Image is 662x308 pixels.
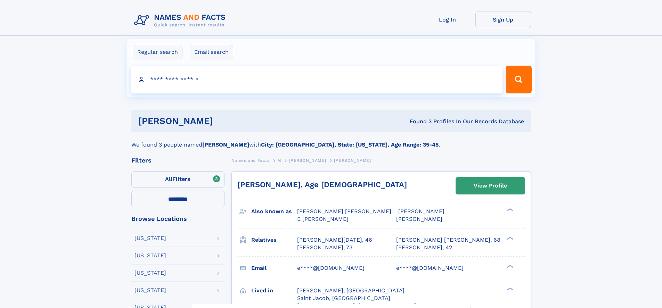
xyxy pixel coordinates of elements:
[505,264,514,268] div: ❯
[456,177,525,194] a: View Profile
[277,158,281,163] span: M
[475,11,531,28] a: Sign Up
[297,295,390,301] span: Saint Jacob, [GEOGRAPHIC_DATA]
[297,287,404,294] span: [PERSON_NAME], [GEOGRAPHIC_DATA]
[131,132,531,149] div: We found 3 people named with .
[251,234,297,246] h3: Relatives
[297,236,372,244] a: [PERSON_NAME][DATE], 46
[131,11,231,30] img: Logo Names and Facts
[396,244,452,251] a: [PERSON_NAME], 42
[190,45,233,59] label: Email search
[506,66,531,93] button: Search Button
[474,178,507,194] div: View Profile
[202,141,249,148] b: [PERSON_NAME]
[505,208,514,212] div: ❯
[311,118,524,125] div: Found 3 Profiles In Our Records Database
[165,176,172,182] span: All
[505,286,514,291] div: ❯
[138,117,311,125] h1: [PERSON_NAME]
[251,285,297,297] h3: Lived in
[131,216,224,222] div: Browse Locations
[289,156,326,165] a: [PERSON_NAME]
[334,158,371,163] span: [PERSON_NAME]
[396,216,442,222] span: [PERSON_NAME]
[289,158,326,163] span: [PERSON_NAME]
[420,11,475,28] a: Log In
[134,270,166,276] div: [US_STATE]
[297,244,352,251] a: [PERSON_NAME], 73
[131,66,503,93] input: search input
[237,180,407,189] a: [PERSON_NAME], Age [DEMOGRAPHIC_DATA]
[251,262,297,274] h3: Email
[231,156,270,165] a: Names and Facts
[134,288,166,293] div: [US_STATE]
[131,171,224,188] label: Filters
[261,141,439,148] b: City: [GEOGRAPHIC_DATA], State: [US_STATE], Age Range: 35-45
[131,157,224,164] div: Filters
[251,206,297,217] h3: Also known as
[396,236,500,244] a: [PERSON_NAME] [PERSON_NAME], 68
[297,208,391,215] span: [PERSON_NAME] [PERSON_NAME]
[133,45,182,59] label: Regular search
[505,236,514,240] div: ❯
[277,156,281,165] a: M
[134,235,166,241] div: [US_STATE]
[297,216,349,222] span: E [PERSON_NAME]
[398,208,444,215] span: [PERSON_NAME]
[134,253,166,258] div: [US_STATE]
